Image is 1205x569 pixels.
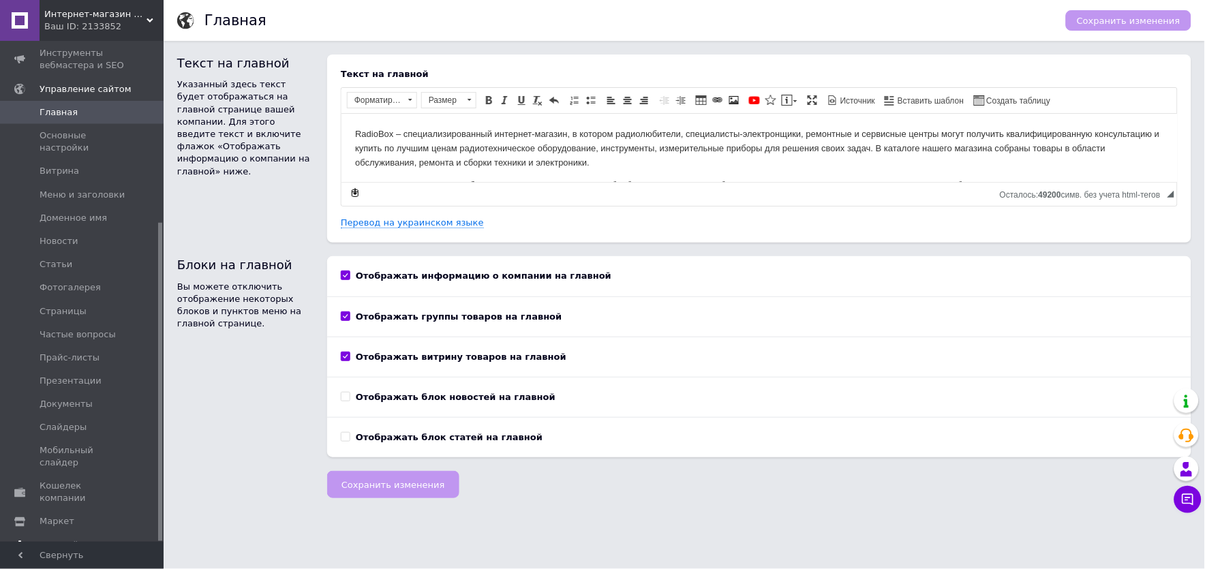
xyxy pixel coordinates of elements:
span: Витрина [40,165,79,177]
a: Вставить/Редактировать ссылку (Ctrl+L) [710,93,725,108]
span: Меню и заголовки [40,189,125,201]
a: Уменьшить отступ [657,93,672,108]
span: 49200 [1039,190,1061,200]
span: Новости [40,235,78,247]
span: Интернет-магазин «RadioBox» [44,8,147,20]
span: Вставить шаблон [896,95,964,107]
a: По правому краю [637,93,652,108]
span: Прайс-листы [40,352,100,364]
h2: Блоки на главной [177,256,314,273]
span: Фотогалерея [40,281,101,294]
p: высокая скорость обработки заказа, дружелюбное отношение, доступность по всем каналам связи, выбо... [14,65,822,79]
a: По левому краю [604,93,619,108]
span: Настройки [40,540,89,552]
span: Доменное имя [40,212,107,224]
b: Отображать группы товаров на главной [356,311,562,322]
span: Маркет [40,516,74,528]
h2: Текст на главной [177,55,314,72]
a: Увеличить отступ [673,93,688,108]
a: Вставить / удалить нумерованный список [567,93,582,108]
span: Размер [422,93,463,108]
span: Главная [40,106,78,119]
b: Отображать блок новостей на главной [356,392,555,402]
a: Вставить сообщение [780,93,799,108]
h1: Главная [204,12,266,29]
span: Источник [838,95,875,107]
a: Таблица [694,93,709,108]
div: Подсчет символов [1000,187,1168,200]
span: Управление сайтом [40,83,132,95]
button: Чат с покупателем [1174,486,1202,513]
a: Добавить видео с YouTube [747,93,762,108]
span: Страницы [40,305,87,318]
a: Вставить / удалить маркированный список [583,93,598,108]
p: Указанный здесь текст будет отображаться на главной странице вашей компании. Для этого введите те... [177,78,314,178]
a: Изображение [727,93,742,108]
a: Создать таблицу [972,93,1053,108]
span: Кошелек компании [40,480,126,505]
span: Документы [40,398,93,410]
span: Презентации [40,375,102,387]
a: Форматирование [347,92,417,108]
a: Сделать резервную копию сейчас [348,185,363,200]
span: Слайдеры [40,421,87,433]
a: Отменить (Ctrl+Z) [547,93,562,108]
a: По центру [620,93,635,108]
span: Мобильный слайдер [40,445,126,470]
a: Источник [825,93,877,108]
a: Размер [421,92,476,108]
a: Развернуть [805,93,820,108]
strong: Ключевые принципы обслуживания: [26,66,189,76]
span: Статьи [40,258,72,271]
a: Полужирный (Ctrl+B) [481,93,496,108]
span: Перетащите для изменения размера [1168,191,1174,198]
a: Перевод на украинском языке [341,217,484,228]
span: Частые вопросы [40,328,116,341]
div: Ваш ID: 2133852 [44,20,164,33]
body: Визуальный текстовый редактор, 75247991-F926-4CA4-8193-5CE3EA6D717B [14,14,822,117]
a: Курсив (Ctrl+I) [498,93,513,108]
a: Вставить шаблон [883,93,966,108]
span: Форматирование [348,93,403,108]
p: RadioBox – специализированный интернет-магазин, в котором радиолюбители, специалисты-электронщики... [14,14,822,56]
div: Текст на главной [341,68,1178,80]
iframe: Визуальный текстовый редактор, 75247991-F926-4CA4-8193-5CE3EA6D717B [341,114,1177,182]
a: Подчеркнутый (Ctrl+U) [514,93,529,108]
span: Создать таблицу [985,95,1051,107]
span: Инструменты вебмастера и SEO [40,47,126,72]
b: Отображать витрину товаров на главной [356,352,566,362]
p: Вы можете отключить отображение некоторых блоков и пунктов меню на главной странице. [177,281,314,330]
a: Убрать форматирование [530,93,545,108]
a: Вставить иконку [763,93,778,108]
b: Отображать информацию о компании на главной [356,271,611,281]
span: Основные настройки [40,129,126,154]
b: Отображать блок статей на главной [356,432,543,442]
